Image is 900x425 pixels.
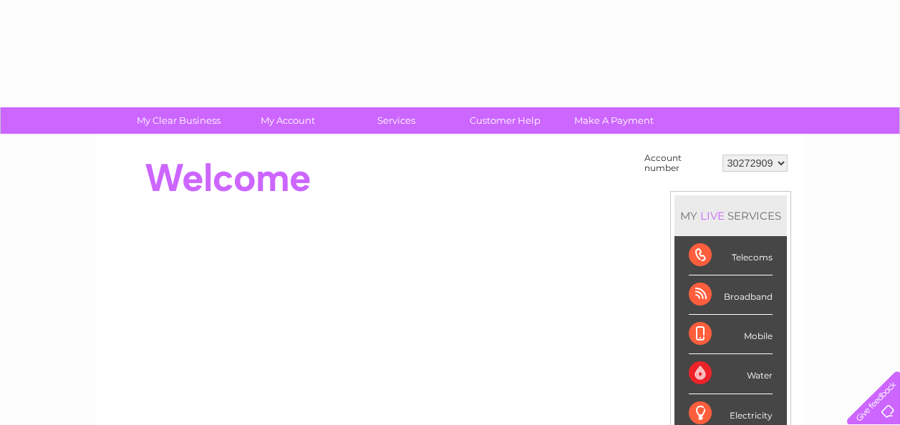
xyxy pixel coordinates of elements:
div: Water [689,354,773,394]
a: Make A Payment [555,107,673,134]
div: Telecoms [689,236,773,275]
a: Services [337,107,455,134]
div: MY SERVICES [674,195,787,236]
a: My Clear Business [120,107,238,134]
div: Mobile [689,315,773,354]
a: Customer Help [446,107,564,134]
div: Broadband [689,275,773,315]
div: LIVE [697,209,727,223]
td: Account number [641,150,719,177]
a: My Account [228,107,347,134]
